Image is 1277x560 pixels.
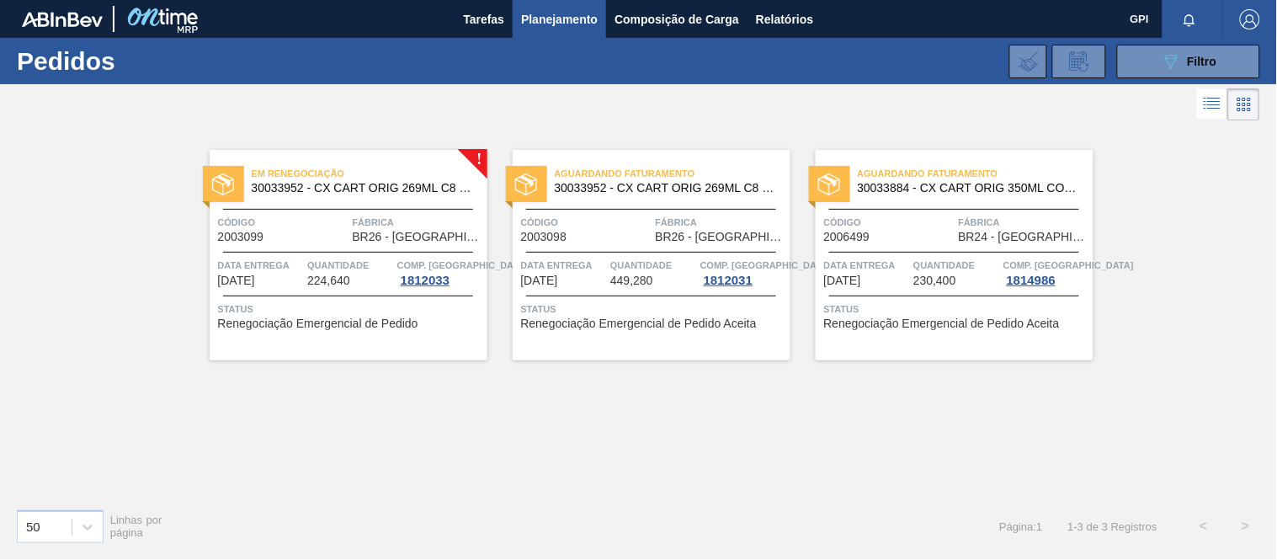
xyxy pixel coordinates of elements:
[397,257,528,274] span: Comp. Carga
[858,165,1093,182] span: Aguardando Faturamento
[252,182,474,195] span: 30033952 - CX CART ORIG 269ML C8 GPI NIV24
[756,9,813,29] span: Relatórios
[184,150,487,360] a: !statusEm renegociação30033952 - CX CART ORIG 269ML C8 GPI NIV24Código2003099FábricaBR26 - [GEOGR...
[218,275,255,287] span: 22/08/2025
[1240,9,1260,29] img: Logout
[824,275,861,287] span: 26/09/2025
[17,51,258,71] h1: Pedidos
[353,231,483,243] span: BR26 - Uberlândia
[397,274,453,287] div: 1812033
[700,257,786,287] a: Comp. [GEOGRAPHIC_DATA]1812031
[610,275,653,287] span: 449,280
[1009,45,1047,78] div: Importar Negociações dos Pedidos
[521,275,558,287] span: 26/08/2025
[353,214,483,231] span: Fábrica
[555,165,790,182] span: Aguardando Faturamento
[700,257,831,274] span: Comp. Carga
[218,317,418,330] span: Renegociação Emergencial de Pedido
[521,214,652,231] span: Código
[110,514,162,539] span: Linhas por página
[22,12,103,27] img: TNhmsLtSVTkK8tSr43FrP2fwEKptu5GPRR3wAAAABJRU5ErkJggg==
[818,173,840,195] img: status
[610,257,696,274] span: Quantidade
[521,231,567,243] span: 2003098
[959,231,1089,243] span: BR24 - Ponta Grossa
[1188,55,1217,68] span: Filtro
[1228,88,1260,120] div: Visão em Cards
[218,257,304,274] span: Data entrega
[913,275,956,287] span: 230,400
[700,274,756,287] div: 1812031
[824,317,1060,330] span: Renegociação Emergencial de Pedido Aceita
[656,231,786,243] span: BR26 - Uberlândia
[1117,45,1260,78] button: Filtro
[521,257,607,274] span: Data entrega
[521,317,757,330] span: Renegociação Emergencial de Pedido Aceita
[999,520,1042,533] span: Página : 1
[218,231,264,243] span: 2003099
[521,301,786,317] span: Status
[656,214,786,231] span: Fábrica
[307,257,393,274] span: Quantidade
[959,214,1089,231] span: Fábrica
[218,214,349,231] span: Código
[218,301,483,317] span: Status
[487,150,790,360] a: statusAguardando Faturamento30033952 - CX CART ORIG 269ML C8 GPI NIV24Código2003098FábricaBR26 - ...
[615,9,739,29] span: Composição de Carga
[26,520,40,534] div: 50
[824,214,955,231] span: Código
[555,182,777,195] span: 30033952 - CX CART ORIG 269ML C8 GPI NIV24
[212,173,234,195] img: status
[515,173,537,195] img: status
[307,275,350,287] span: 224,640
[1197,88,1228,120] div: Visão em Lista
[1003,257,1089,287] a: Comp. [GEOGRAPHIC_DATA]1814986
[1003,274,1059,287] div: 1814986
[913,257,999,274] span: Quantidade
[824,301,1089,317] span: Status
[252,165,487,182] span: Em renegociação
[1183,505,1225,547] button: <
[463,9,504,29] span: Tarefas
[1052,45,1106,78] div: Solicitação de Revisão de Pedidos
[858,182,1080,195] span: 30033884 - CX CART ORIG 350ML CORNER C12 NIV24
[824,257,910,274] span: Data entrega
[1003,257,1134,274] span: Comp. Carga
[824,231,870,243] span: 2006499
[397,257,483,287] a: Comp. [GEOGRAPHIC_DATA]1812033
[1225,505,1267,547] button: >
[1163,8,1216,31] button: Notificações
[1068,520,1157,533] span: 1 - 3 de 3 Registros
[790,150,1093,360] a: statusAguardando Faturamento30033884 - CX CART ORIG 350ML CORNER C12 NIV24Código2006499FábricaBR2...
[521,9,598,29] span: Planejamento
